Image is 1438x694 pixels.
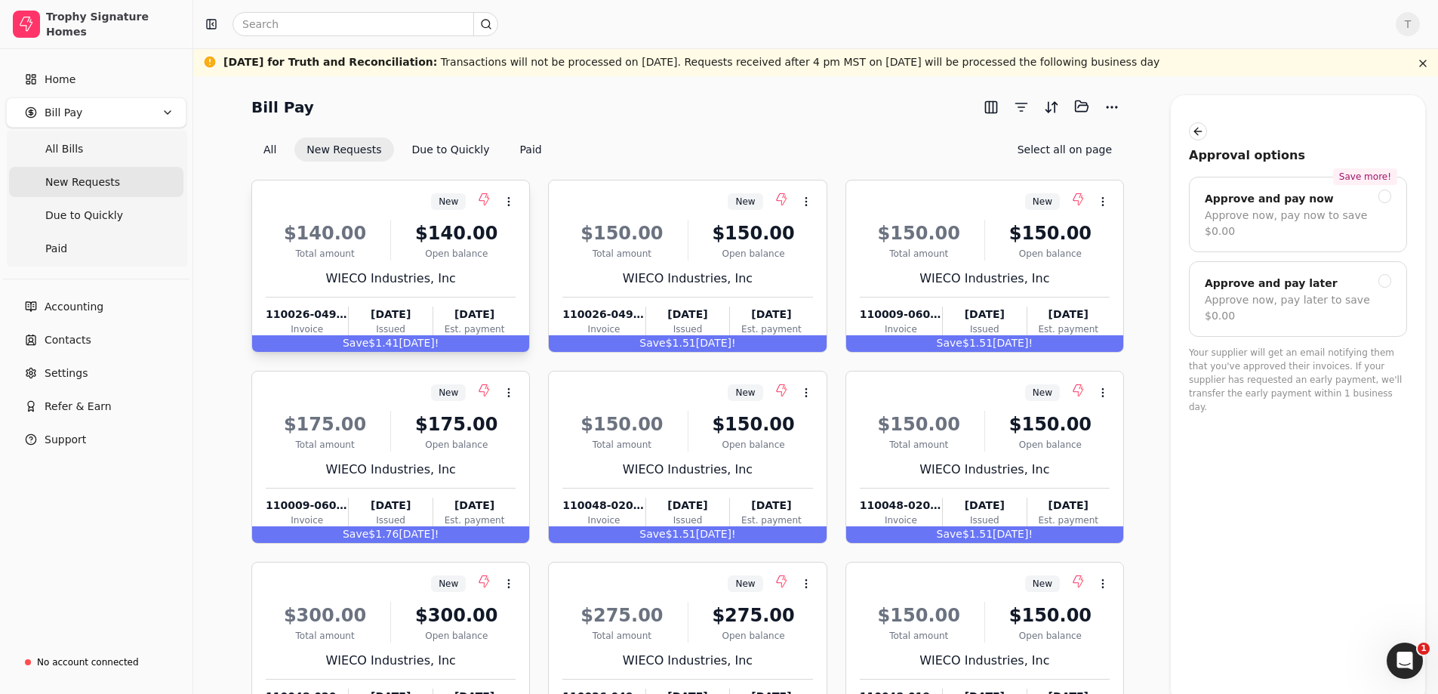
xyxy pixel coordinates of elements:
div: WIECO Industries, Inc [266,461,516,479]
span: [DATE] for Truth and Reconciliation : [223,56,437,68]
div: $300.00 [266,602,384,629]
div: $1.51 [846,335,1123,352]
div: Issued [646,514,729,527]
div: WIECO Industries, Inc [562,461,812,479]
iframe: Intercom live chat [1387,643,1423,679]
input: Search [232,12,498,36]
div: Save more! [1333,168,1397,185]
div: Issued [349,514,432,527]
span: New [735,386,755,399]
span: Refer & Earn [45,399,112,415]
div: Total amount [860,629,978,643]
div: WIECO Industries, Inc [266,652,516,670]
div: Total amount [266,247,384,261]
button: Bill Pay [6,97,186,128]
a: Accounting [6,291,186,322]
div: $1.51 [549,335,826,352]
span: New [735,195,755,208]
div: Approve now, pay now to save $0.00 [1205,208,1391,239]
div: $150.00 [860,220,978,247]
a: Contacts [6,325,186,355]
div: Issued [646,322,729,336]
div: Total amount [562,247,681,261]
span: Bill Pay [45,105,82,121]
span: [DATE]! [696,528,736,540]
span: Save [639,337,665,349]
div: 110048-020318-01 [562,498,645,514]
div: Issued [349,322,432,336]
button: Select all on page [1005,137,1124,162]
span: T [1396,12,1420,36]
div: Approve and pay later [1205,274,1338,292]
span: New [439,577,458,591]
button: Due to Quickly [400,137,502,162]
div: Open balance [991,629,1110,643]
div: $150.00 [694,220,813,247]
span: Save [639,528,665,540]
div: Open balance [397,247,516,261]
span: Support [45,432,86,448]
a: No account connected [6,649,186,676]
div: Open balance [694,247,813,261]
button: Sort [1039,95,1064,119]
div: [DATE] [730,498,812,514]
span: Save [937,528,962,540]
button: All [251,137,288,162]
div: Est. payment [730,322,812,336]
div: $150.00 [991,220,1110,247]
div: $1.41 [252,335,529,352]
button: Support [6,424,186,455]
div: [DATE] [349,498,432,514]
span: 1 [1418,643,1430,655]
span: New Requests [45,174,120,190]
div: $1.51 [846,526,1123,543]
span: New [735,577,755,591]
div: Issued [943,514,1026,527]
div: $1.76 [252,526,529,543]
span: Home [45,72,75,88]
div: Open balance [991,247,1110,261]
div: $150.00 [562,411,681,438]
div: Est. payment [1027,322,1110,336]
div: $175.00 [397,411,516,438]
span: [DATE]! [399,528,439,540]
a: Paid [9,233,183,264]
h2: Bill Pay [251,95,314,119]
a: New Requests [9,167,183,197]
div: Total amount [266,438,384,452]
div: [DATE] [943,498,1026,514]
div: 110009-060178-01 [266,498,348,514]
div: Est. payment [1027,514,1110,527]
div: Total amount [860,438,978,452]
div: $150.00 [991,411,1110,438]
div: [DATE] [349,307,432,322]
div: WIECO Industries, Inc [562,652,812,670]
button: Refer & Earn [6,391,186,421]
span: [DATE]! [399,337,439,349]
div: [DATE] [943,307,1026,322]
div: Invoice [266,322,348,336]
span: Accounting [45,299,103,315]
span: Paid [45,241,67,257]
div: Est. payment [433,514,516,527]
div: [DATE] [433,498,516,514]
span: Settings [45,366,88,381]
div: Total amount [860,247,978,261]
span: Save [343,528,368,540]
div: WIECO Industries, Inc [562,270,812,288]
button: Batch (0) [1070,94,1094,119]
div: Invoice filter options [251,137,554,162]
div: Total amount [562,438,681,452]
div: $150.00 [860,411,978,438]
div: Est. payment [433,322,516,336]
div: [DATE] [730,307,812,322]
div: Open balance [991,438,1110,452]
span: New [1033,386,1052,399]
a: Due to Quickly [9,200,183,230]
a: All Bills [9,134,183,164]
div: Total amount [562,629,681,643]
div: $175.00 [266,411,384,438]
div: Issued [943,322,1026,336]
div: No account connected [37,655,139,669]
div: Open balance [397,629,516,643]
